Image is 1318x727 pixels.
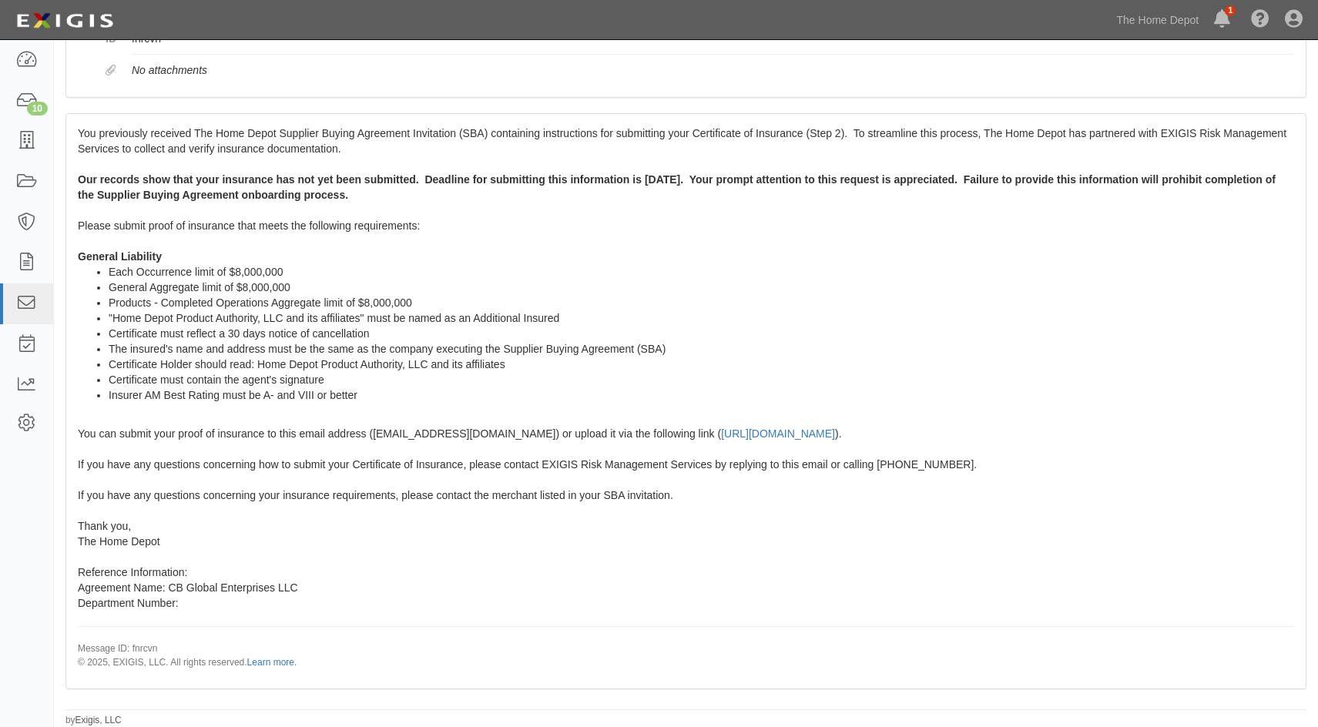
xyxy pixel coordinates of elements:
[27,102,48,116] div: 10
[78,250,162,263] strong: General Liability
[109,264,1294,280] li: Each Occurrence limit of $8,000,000
[1109,5,1207,35] a: The Home Depot
[12,7,118,35] img: logo-5460c22ac91f19d4615b14bd174203de0afe785f0fc80cf4dbbc73dc1793850b.png
[109,280,1294,295] li: General Aggregate limit of $8,000,000
[106,65,116,76] i: Attachments
[109,387,1294,403] li: Insurer AM Best Rating must be A- and VIII or better
[247,657,297,668] a: Learn more.
[78,642,1294,668] p: Message ID: fnrcvn © 2025, EXIGIS, LLC. All rights reserved.
[109,310,1294,326] li: "Home Depot Product Authority, LLC and its affiliates" must be named as an Additional Insured
[109,295,1294,310] li: Products - Completed Operations Aggregate limit of $8,000,000
[721,427,835,440] a: [URL][DOMAIN_NAME]
[109,372,1294,387] li: Certificate must contain the agent's signature
[109,326,1294,341] li: Certificate must reflect a 30 days notice of cancellation
[65,714,122,727] small: by
[1251,11,1269,29] i: Help Center - Complianz
[78,127,1294,668] span: You previously received The Home Depot Supplier Buying Agreement Invitation (SBA) containing inst...
[109,341,1294,357] li: The insured's name and address must be the same as the company executing the Supplier Buying Agre...
[109,357,1294,372] li: Certificate Holder should read: Home Depot Product Authority, LLC and its affiliates
[132,64,207,76] em: No attachments
[75,715,122,725] a: Exigis, LLC
[78,173,1276,201] b: Our records show that your insurance has not yet been submitted. Deadline for submitting this inf...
